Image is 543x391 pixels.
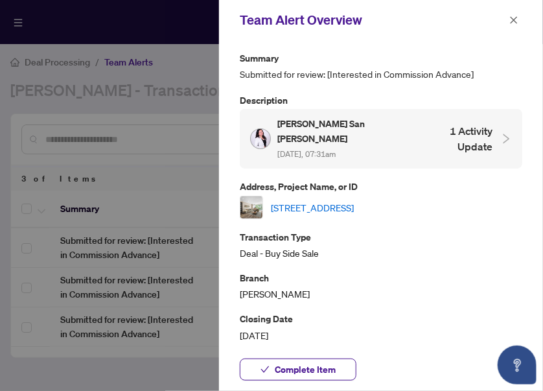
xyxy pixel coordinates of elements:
p: Closing Date [240,311,522,326]
p: Branch [240,270,522,285]
a: [STREET_ADDRESS] [271,200,354,215]
div: Profile Icon[PERSON_NAME] San [PERSON_NAME] [DATE], 07:31am1 Activity Update [240,109,522,169]
p: Address, Project Name, or ID [240,179,522,194]
p: Transaction Type [240,230,522,244]
span: check [260,365,270,374]
span: close [509,16,518,25]
div: [DATE] [240,311,522,342]
span: Submitted for review: [Interested in Commission Advance] [240,67,522,82]
div: [PERSON_NAME] [240,270,522,301]
button: Open asap [498,346,537,385]
h4: 1 Activity Update [422,123,492,154]
span: collapsed [500,133,512,145]
span: [DATE], 07:31am [277,149,336,159]
p: Summary [240,51,522,65]
img: Profile Icon [251,129,270,148]
img: thumbnail-img [240,196,262,219]
h5: [PERSON_NAME] San [PERSON_NAME] [277,117,415,146]
div: Deal - Buy Side Sale [240,230,522,260]
span: Complete Item [275,359,336,380]
p: Description [240,93,522,108]
div: Team Alert Overview [240,10,505,30]
button: Complete Item [240,359,356,381]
